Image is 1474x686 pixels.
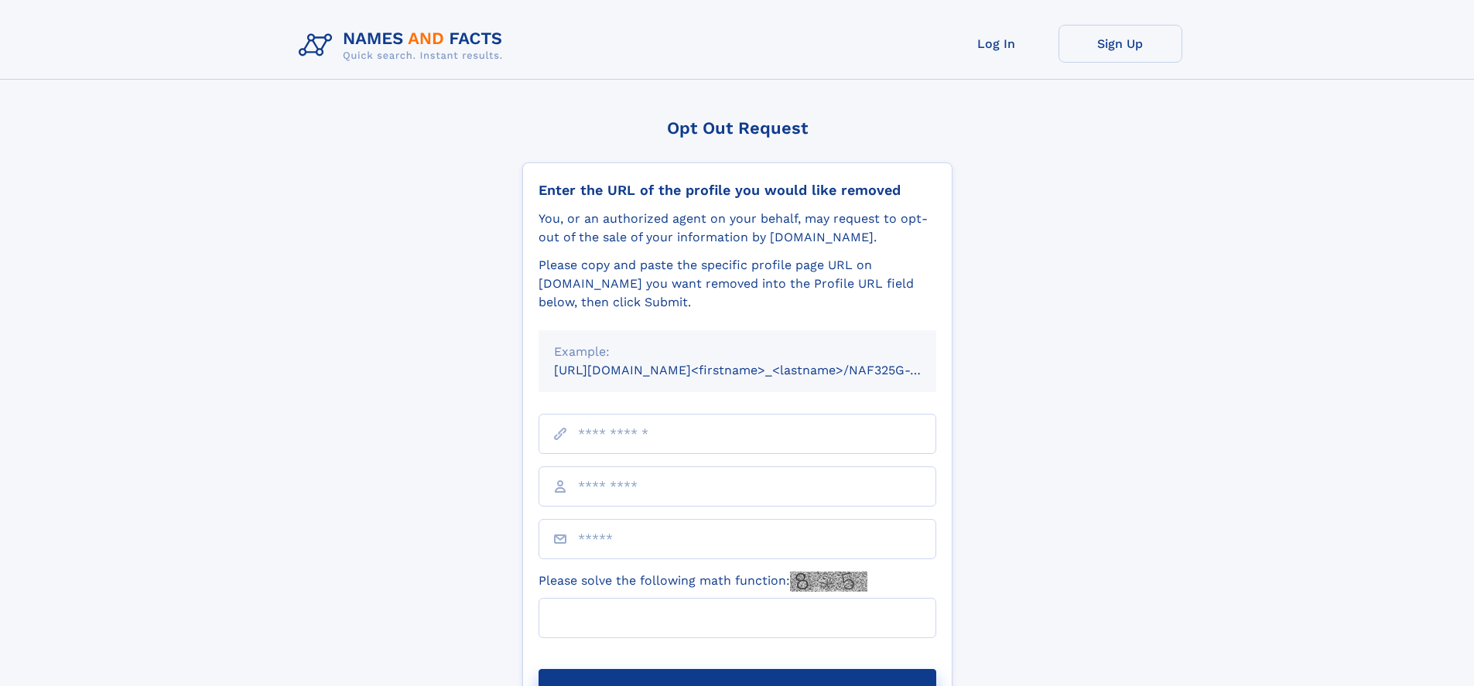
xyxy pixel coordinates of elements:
[1058,25,1182,63] a: Sign Up
[554,343,921,361] div: Example:
[539,256,936,312] div: Please copy and paste the specific profile page URL on [DOMAIN_NAME] you want removed into the Pr...
[554,363,966,377] small: [URL][DOMAIN_NAME]<firstname>_<lastname>/NAF325G-xxxxxxxx
[539,182,936,199] div: Enter the URL of the profile you would like removed
[292,25,515,67] img: Logo Names and Facts
[935,25,1058,63] a: Log In
[539,572,867,592] label: Please solve the following math function:
[522,118,952,138] div: Opt Out Request
[539,210,936,247] div: You, or an authorized agent on your behalf, may request to opt-out of the sale of your informatio...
